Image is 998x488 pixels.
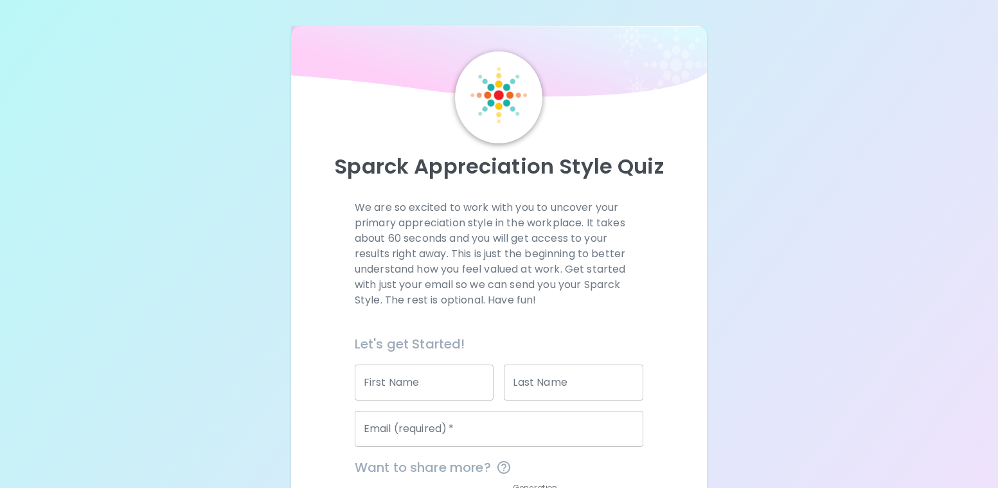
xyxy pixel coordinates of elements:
[470,67,527,123] img: Sparck Logo
[355,334,643,354] h6: Let's get Started!
[355,200,643,308] p: We are so excited to work with you to uncover your primary appreciation style in the workplace. I...
[355,457,643,478] span: Want to share more?
[307,154,691,179] p: Sparck Appreciation Style Quiz
[496,460,512,475] svg: This information is completely confidential and only used for aggregated appreciation studies at ...
[291,26,707,103] img: wave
